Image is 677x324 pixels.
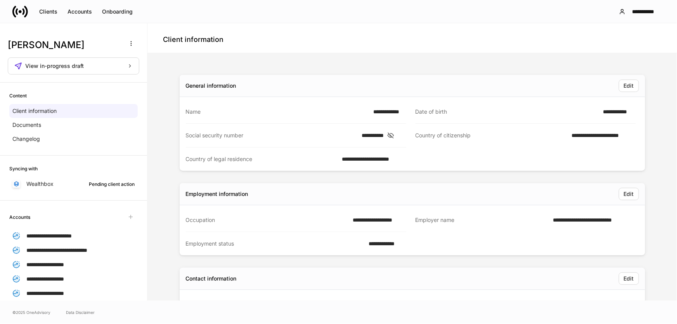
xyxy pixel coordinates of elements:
div: Social security number [186,132,357,139]
div: Edit [624,191,634,197]
a: Client information [9,104,138,118]
div: Employment information [186,190,248,198]
h6: Content [9,92,27,99]
span: Unavailable with outstanding requests for information [124,210,138,224]
h3: [PERSON_NAME] [8,39,120,51]
a: Documents [9,118,138,132]
div: Date of birth [416,108,599,116]
a: Changelog [9,132,138,146]
div: Employment status [186,240,364,248]
p: Wealthbox [26,180,54,188]
div: Employer name [416,216,549,224]
button: Edit [619,80,639,92]
div: Contact information [186,275,237,282]
p: Client information [12,107,57,115]
a: Data Disclaimer [66,309,95,315]
h6: Accounts [9,213,30,221]
h6: Syncing with [9,165,38,172]
div: Edit [624,276,634,281]
div: Accounts [68,9,92,14]
p: Documents [12,121,41,129]
a: WealthboxPending client action [9,177,138,191]
button: Clients [34,5,62,18]
button: Edit [619,272,639,285]
div: Pending client action [89,180,135,188]
button: Accounts [62,5,97,18]
span: View in-progress draft [25,63,84,69]
div: Country of legal residence [186,155,338,163]
div: General information [186,82,236,90]
div: Onboarding [102,9,133,14]
span: © 2025 OneAdvisory [12,309,50,315]
button: View in-progress draft [8,57,139,75]
button: Edit [619,188,639,200]
h4: Client information [163,35,223,44]
div: Country of citizenship [416,132,567,140]
button: Onboarding [97,5,138,18]
div: Occupation [186,216,348,224]
p: Changelog [12,135,40,143]
div: Name [186,108,369,116]
div: Clients [39,9,57,14]
div: Edit [624,83,634,88]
